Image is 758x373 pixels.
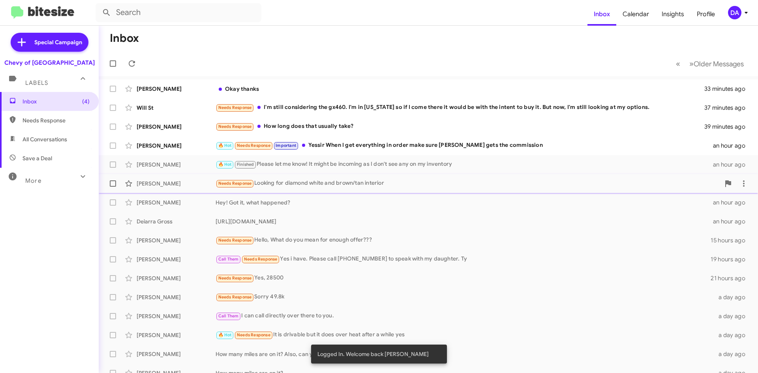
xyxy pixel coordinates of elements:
span: Call Them [218,257,239,262]
div: [PERSON_NAME] [137,274,216,282]
span: Needs Response [23,116,90,124]
div: Chevy of [GEOGRAPHIC_DATA] [4,59,95,67]
nav: Page navigation example [672,56,749,72]
span: Needs Response [237,332,270,337]
span: Needs Response [218,124,252,129]
div: [PERSON_NAME] [137,161,216,169]
span: » [689,59,694,69]
div: a day ago [714,350,752,358]
div: Yes i have. Please call [PHONE_NUMBER] to speak with my daughter. Ty [216,255,711,264]
div: 33 minutes ago [704,85,752,93]
div: [PERSON_NAME] [137,199,216,206]
div: 39 minutes ago [704,123,752,131]
div: Okay thanks [216,85,704,93]
span: 🔥 Hot [218,332,232,337]
a: Special Campaign [11,33,88,52]
span: Call Them [218,313,239,319]
span: Needs Response [218,276,252,281]
span: More [25,177,41,184]
h1: Inbox [110,32,139,45]
span: 🔥 Hot [218,162,232,167]
div: an hour ago [713,217,752,225]
div: [PERSON_NAME] [137,350,216,358]
div: an hour ago [713,199,752,206]
span: Needs Response [237,143,270,148]
div: [PERSON_NAME] [137,331,216,339]
div: Yes, 28500 [216,274,711,283]
a: Insights [655,3,690,26]
div: It is drivable but it does over heat after a while yes [216,330,714,339]
a: Calendar [616,3,655,26]
span: Finished [237,162,254,167]
span: Needs Response [218,294,252,300]
a: Profile [690,3,721,26]
span: Needs Response [218,105,252,110]
div: 21 hours ago [711,274,752,282]
div: [URL][DOMAIN_NAME] [216,217,713,225]
div: [PERSON_NAME] [137,293,216,301]
div: Deiarra Gross [137,217,216,225]
div: I can call directly over there to you. [216,311,714,321]
div: a day ago [714,312,752,320]
span: Inbox [23,97,90,105]
input: Search [96,3,261,22]
div: [PERSON_NAME] [137,180,216,187]
div: an hour ago [713,161,752,169]
div: Sorry 49.8k [216,292,714,302]
div: a day ago [714,293,752,301]
button: DA [721,6,749,19]
div: Looking for diamond white and brown/tan interior [216,179,720,188]
span: Needs Response [218,238,252,243]
div: [PERSON_NAME] [137,236,216,244]
div: DA [728,6,741,19]
div: [PERSON_NAME] [137,312,216,320]
div: Hey! Got it, what happened? [216,199,713,206]
span: Needs Response [218,181,252,186]
div: [PERSON_NAME] [137,123,216,131]
div: 15 hours ago [711,236,752,244]
div: 19 hours ago [711,255,752,263]
div: How long does that usually take? [216,122,704,131]
div: an hour ago [713,142,752,150]
a: Inbox [587,3,616,26]
div: 37 minutes ago [704,104,752,112]
span: All Conversations [23,135,67,143]
span: Older Messages [694,60,744,68]
div: Will St [137,104,216,112]
span: Special Campaign [34,38,82,46]
span: 🔥 Hot [218,143,232,148]
span: Save a Deal [23,154,52,162]
div: I'm still considering the gx460. I'm in [US_STATE] so if I come there it would be with the intent... [216,103,704,112]
button: Previous [671,56,685,72]
div: Yessir When I get everything in order make sure [PERSON_NAME] gets the commission [216,141,713,150]
span: Important [276,143,296,148]
button: Next [685,56,749,72]
span: Logged In. Welcome back [PERSON_NAME] [317,350,429,358]
div: Hello, What do you mean for enough offer??? [216,236,711,245]
div: [PERSON_NAME] [137,142,216,150]
span: Needs Response [244,257,278,262]
div: How many miles are on it? Also, can you confirm the VIN for me? [216,350,714,358]
div: Please let me know! It might be incoming as I don't see any on my inventory [216,160,713,169]
div: a day ago [714,331,752,339]
div: [PERSON_NAME] [137,255,216,263]
span: (4) [82,97,90,105]
div: [PERSON_NAME] [137,85,216,93]
span: Labels [25,79,48,86]
span: « [676,59,680,69]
